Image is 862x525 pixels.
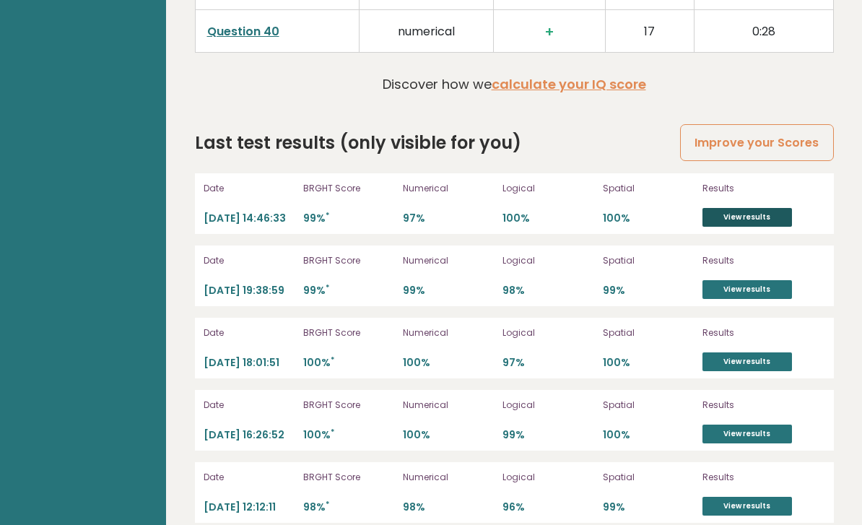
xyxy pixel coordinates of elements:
[204,471,295,484] p: Date
[603,212,694,225] p: 100%
[502,182,593,195] p: Logical
[403,500,494,514] p: 98%
[360,9,494,52] td: numerical
[403,254,494,267] p: Numerical
[403,326,494,339] p: Numerical
[702,425,792,443] a: View results
[603,399,694,412] p: Spatial
[702,399,825,412] p: Results
[204,500,295,514] p: [DATE] 12:12:11
[702,326,825,339] p: Results
[403,399,494,412] p: Numerical
[303,284,394,298] p: 99%
[303,356,394,370] p: 100%
[403,182,494,195] p: Numerical
[702,208,792,227] a: View results
[502,254,593,267] p: Logical
[603,182,694,195] p: Spatial
[502,428,593,442] p: 99%
[502,212,593,225] p: 100%
[204,326,295,339] p: Date
[702,254,825,267] p: Results
[702,352,792,371] a: View results
[702,497,792,516] a: View results
[502,500,593,514] p: 96%
[605,9,694,52] td: 17
[303,326,394,339] p: BRGHT Score
[403,428,494,442] p: 100%
[702,471,825,484] p: Results
[204,399,295,412] p: Date
[204,356,295,370] p: [DATE] 18:01:51
[603,356,694,370] p: 100%
[204,212,295,225] p: [DATE] 14:46:33
[207,23,279,40] a: Question 40
[403,356,494,370] p: 100%
[204,254,295,267] p: Date
[492,75,646,93] a: calculate your IQ score
[505,23,593,40] h3: +
[603,326,694,339] p: Spatial
[603,471,694,484] p: Spatial
[502,399,593,412] p: Logical
[303,471,394,484] p: BRGHT Score
[603,428,694,442] p: 100%
[383,74,646,94] p: Discover how we
[303,428,394,442] p: 100%
[702,182,825,195] p: Results
[502,284,593,298] p: 98%
[680,124,833,161] a: Improve your Scores
[603,284,694,298] p: 99%
[204,428,295,442] p: [DATE] 16:26:52
[502,471,593,484] p: Logical
[403,284,494,298] p: 99%
[303,254,394,267] p: BRGHT Score
[403,212,494,225] p: 97%
[603,500,694,514] p: 99%
[603,254,694,267] p: Spatial
[303,399,394,412] p: BRGHT Score
[502,326,593,339] p: Logical
[403,471,494,484] p: Numerical
[303,212,394,225] p: 99%
[694,9,833,52] td: 0:28
[303,500,394,514] p: 98%
[195,130,521,156] h2: Last test results (only visible for you)
[204,284,295,298] p: [DATE] 19:38:59
[502,356,593,370] p: 97%
[303,182,394,195] p: BRGHT Score
[204,182,295,195] p: Date
[702,280,792,299] a: View results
